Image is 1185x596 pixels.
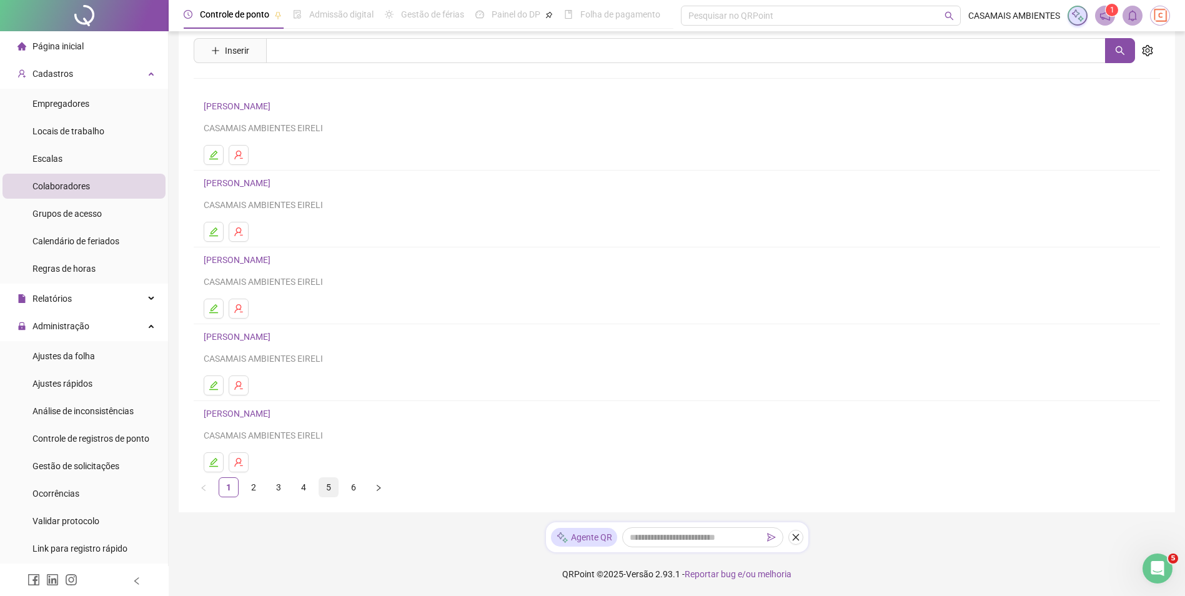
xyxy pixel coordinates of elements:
span: Análise de inconsistências [32,406,134,416]
span: edit [209,150,219,160]
a: 2 [244,478,263,497]
span: edit [209,457,219,467]
span: pushpin [274,11,282,19]
span: edit [209,227,219,237]
span: home [17,42,26,51]
li: Próxima página [369,477,389,497]
span: user-delete [234,150,244,160]
span: close [791,533,800,542]
div: CASAMAIS AMBIENTES EIRELI [204,429,1150,442]
span: Inserir [225,44,249,57]
span: Folha de pagamento [580,9,660,19]
span: Ajustes rápidos [32,379,92,389]
span: Link para registro rápido [32,544,127,554]
span: Versão [626,569,653,579]
span: edit [209,380,219,390]
li: 2 [244,477,264,497]
li: 6 [344,477,364,497]
span: left [200,484,207,492]
span: Reportar bug e/ou melhoria [685,569,791,579]
span: clock-circle [184,10,192,19]
a: 4 [294,478,313,497]
li: 5 [319,477,339,497]
span: Admissão digital [309,9,374,19]
span: search [945,11,954,21]
button: left [194,477,214,497]
span: linkedin [46,574,59,586]
li: 3 [269,477,289,497]
span: user-delete [234,380,244,390]
span: left [132,577,141,585]
span: Administração [32,321,89,331]
span: Validar protocolo [32,516,99,526]
a: [PERSON_NAME] [204,255,274,265]
span: Locais de trabalho [32,126,104,136]
a: [PERSON_NAME] [204,178,274,188]
span: sun [385,10,394,19]
span: Calendário de feriados [32,236,119,246]
span: user-delete [234,304,244,314]
span: Empregadores [32,99,89,109]
button: Inserir [201,41,259,61]
span: CASAMAIS AMBIENTES [968,9,1060,22]
div: CASAMAIS AMBIENTES EIRELI [204,121,1150,135]
a: [PERSON_NAME] [204,332,274,342]
span: book [564,10,573,19]
span: 5 [1168,554,1178,564]
div: CASAMAIS AMBIENTES EIRELI [204,275,1150,289]
li: 1 [219,477,239,497]
img: 65236 [1151,6,1169,25]
a: 6 [344,478,363,497]
span: Colaboradores [32,181,90,191]
button: right [369,477,389,497]
span: Escalas [32,154,62,164]
span: Gestão de férias [401,9,464,19]
a: 1 [219,478,238,497]
span: Painel do DP [492,9,540,19]
span: Grupos de acesso [32,209,102,219]
span: user-add [17,69,26,78]
span: instagram [65,574,77,586]
img: sparkle-icon.fc2bf0ac1784a2077858766a79e2daf3.svg [1071,9,1084,22]
a: [PERSON_NAME] [204,409,274,419]
footer: QRPoint © 2025 - 2.93.1 - [169,552,1185,596]
span: dashboard [475,10,484,19]
span: Cadastros [32,69,73,79]
span: Página inicial [32,41,84,51]
sup: 1 [1106,4,1118,16]
span: 1 [1110,6,1114,14]
img: sparkle-icon.fc2bf0ac1784a2077858766a79e2daf3.svg [556,531,568,544]
span: Gestão de solicitações [32,461,119,471]
span: Controle de ponto [200,9,269,19]
div: CASAMAIS AMBIENTES EIRELI [204,352,1150,365]
span: Regras de horas [32,264,96,274]
div: CASAMAIS AMBIENTES EIRELI [204,198,1150,212]
span: Controle de registros de ponto [32,434,149,444]
span: file-done [293,10,302,19]
span: file [17,294,26,303]
span: setting [1142,45,1153,56]
span: Relatórios [32,294,72,304]
span: bell [1127,10,1138,21]
span: right [375,484,382,492]
a: 5 [319,478,338,497]
span: search [1115,46,1125,56]
a: [PERSON_NAME] [204,101,274,111]
span: user-delete [234,457,244,467]
span: Ajustes da folha [32,351,95,361]
li: 4 [294,477,314,497]
span: send [767,533,776,542]
iframe: Intercom live chat [1143,554,1173,584]
li: Página anterior [194,477,214,497]
span: pushpin [545,11,553,19]
span: plus [211,46,220,55]
span: notification [1099,10,1111,21]
span: lock [17,322,26,330]
a: 3 [269,478,288,497]
span: edit [209,304,219,314]
span: facebook [27,574,40,586]
span: user-delete [234,227,244,237]
span: Ocorrências [32,489,79,499]
div: Agente QR [551,528,617,547]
